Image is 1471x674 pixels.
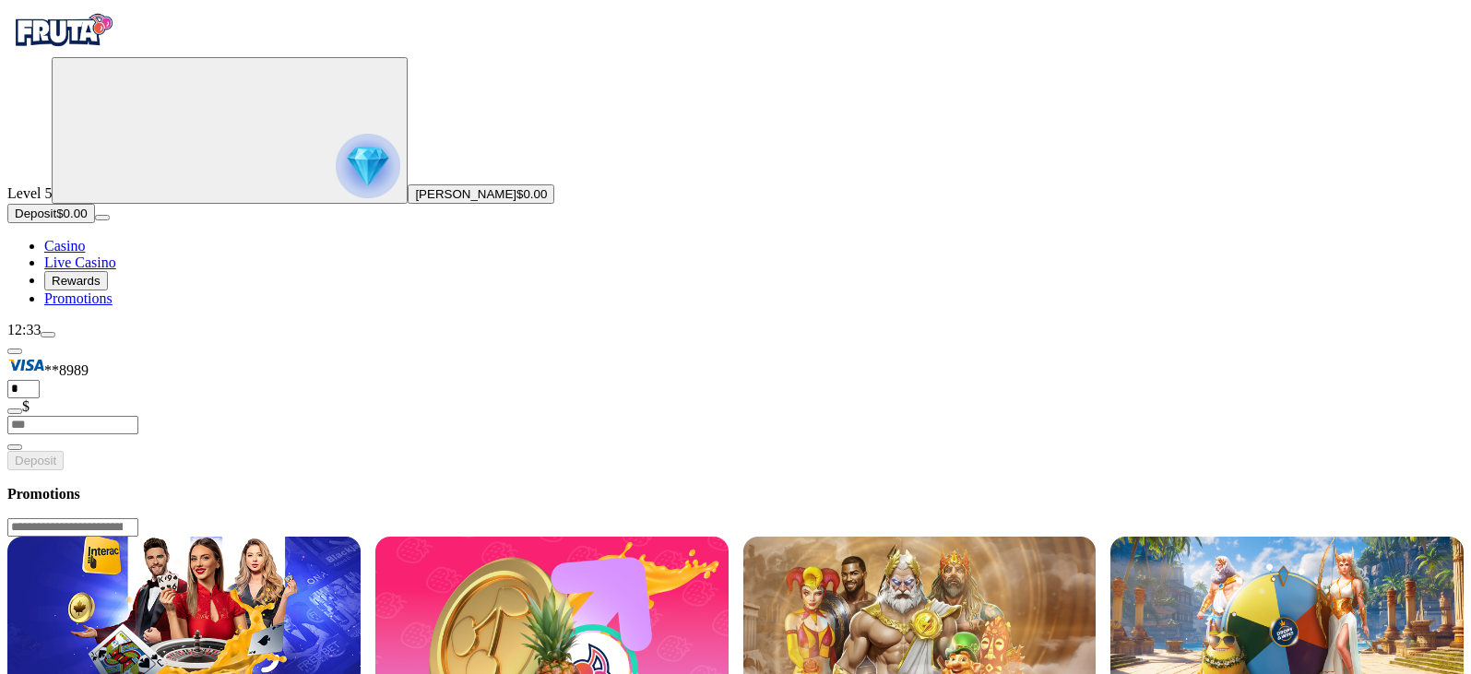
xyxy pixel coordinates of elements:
[44,238,85,254] span: Casino
[15,454,56,467] span: Deposit
[52,57,408,204] button: reward progress
[7,408,22,414] button: eye icon
[44,290,113,306] span: Promotions
[7,485,1464,503] h3: Promotions
[7,451,64,470] button: Deposit
[415,187,516,201] span: [PERSON_NAME]
[7,204,95,223] button: Depositplus icon$0.00
[7,7,118,53] img: Fruta
[52,274,101,288] span: Rewards
[7,349,22,354] button: Hide quick deposit form
[7,7,1464,307] nav: Primary
[44,271,108,290] button: reward iconRewards
[95,215,110,220] button: menu
[44,254,116,270] a: poker-chip iconLive Casino
[44,290,113,306] a: gift-inverted iconPromotions
[7,444,22,450] button: eye icon
[56,207,87,220] span: $0.00
[15,207,56,220] span: Deposit
[7,322,41,337] span: 12:33
[41,332,55,337] button: menu
[7,41,118,56] a: Fruta
[44,238,85,254] a: diamond iconCasino
[7,518,138,537] input: Search
[7,185,52,201] span: Level 5
[7,355,44,375] img: Visa
[44,254,116,270] span: Live Casino
[516,187,547,201] span: $0.00
[336,134,400,198] img: reward progress
[22,398,30,414] span: $
[408,184,554,204] button: [PERSON_NAME]$0.00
